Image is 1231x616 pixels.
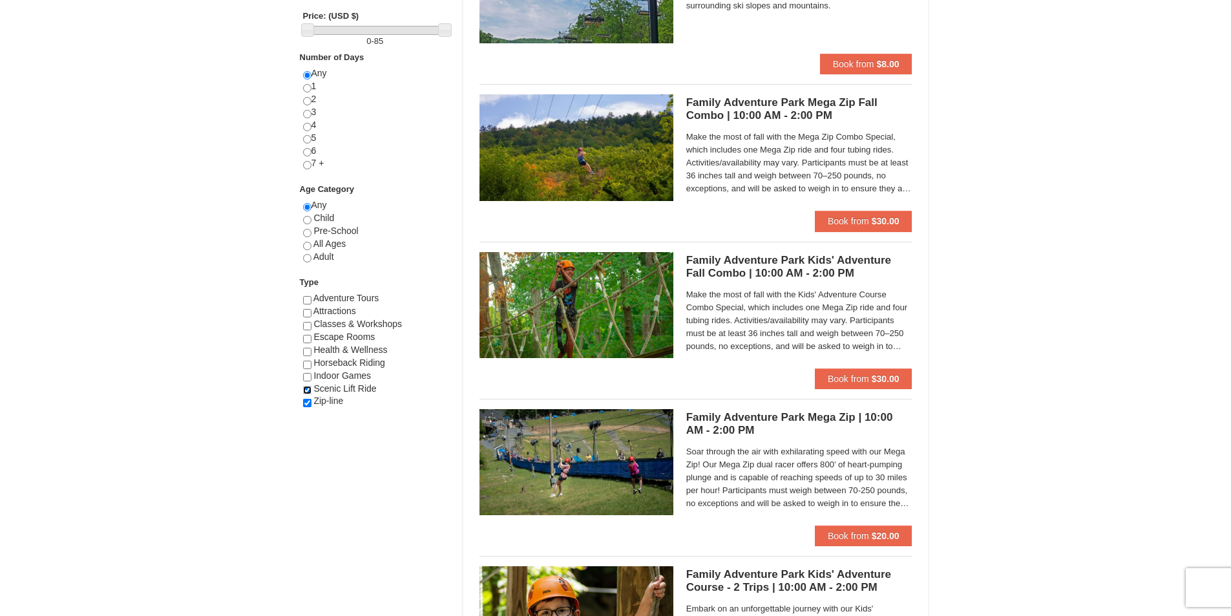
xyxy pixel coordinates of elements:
[815,368,912,389] button: Book from $30.00
[686,254,912,280] h5: Family Adventure Park Kids' Adventure Fall Combo | 10:00 AM - 2:00 PM
[313,332,375,342] span: Escape Rooms
[686,445,912,510] span: Soar through the air with exhilarating speed with our Mega Zip! Our Mega Zip dual racer offers 80...
[479,94,673,200] img: 6619925-38-a1eef9ea.jpg
[374,36,383,46] span: 85
[828,531,869,541] span: Book from
[815,211,912,231] button: Book from $30.00
[313,396,343,406] span: Zip-line
[686,568,912,594] h5: Family Adventure Park Kids' Adventure Course - 2 Trips | 10:00 AM - 2:00 PM
[313,293,379,303] span: Adventure Tours
[872,216,900,226] strong: $30.00
[686,131,912,195] span: Make the most of fall with the Mega Zip Combo Special, which includes one Mega Zip ride and four ...
[366,36,371,46] span: 0
[303,199,447,276] div: Any
[686,96,912,122] h5: Family Adventure Park Mega Zip Fall Combo | 10:00 AM - 2:00 PM
[686,288,912,353] span: Make the most of fall with the Kids' Adventure Course Combo Special, which includes one Mega Zip ...
[303,35,447,48] label: -
[313,319,402,329] span: Classes & Workshops
[300,277,319,287] strong: Type
[300,184,355,194] strong: Age Category
[300,52,364,62] strong: Number of Days
[313,239,346,249] span: All Ages
[872,374,900,384] strong: $30.00
[686,411,912,437] h5: Family Adventure Park Mega Zip | 10:00 AM - 2:00 PM
[313,370,371,381] span: Indoor Games
[313,306,356,316] span: Attractions
[313,357,385,368] span: Horseback Riding
[479,409,673,515] img: 6619925-28-354a14a2.jpg
[303,11,359,21] strong: Price: (USD $)
[815,526,912,546] button: Book from $20.00
[820,54,912,74] button: Book from $8.00
[313,251,334,262] span: Adult
[313,226,358,236] span: Pre-School
[313,383,376,394] span: Scenic Lift Ride
[833,59,874,69] span: Book from
[876,59,899,69] strong: $8.00
[828,374,869,384] span: Book from
[313,345,387,355] span: Health & Wellness
[872,531,900,541] strong: $20.00
[303,67,447,183] div: Any 1 2 3 4 5 6 7 +
[313,213,334,223] span: Child
[828,216,869,226] span: Book from
[479,252,673,358] img: 6619925-37-774baaa7.jpg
